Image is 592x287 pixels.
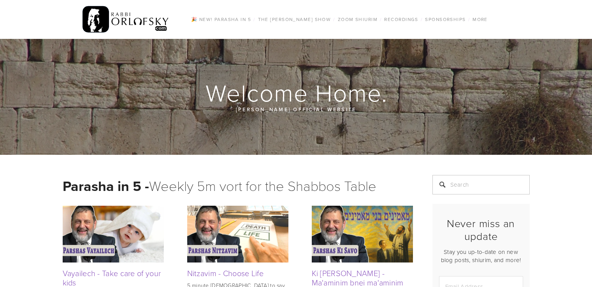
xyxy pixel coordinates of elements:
[312,206,413,262] img: Ki Savo - Ma'aminim bnei ma'aminim
[83,4,169,35] img: RabbiOrlofsky.com
[187,268,264,278] a: Nitzavim - Choose Life
[63,80,531,105] h1: Welcome Home.
[380,16,382,23] span: /
[63,176,149,196] strong: Parasha in 5 -
[432,175,530,194] input: Search
[439,248,523,264] p: Stay you up-to-date on new blog posts, shiurim, and more!
[336,14,380,24] a: Zoom Shiurim
[63,206,164,262] img: Vayailech - Take care of your kids
[253,16,255,23] span: /
[468,16,470,23] span: /
[63,175,413,196] h1: Weekly 5m vort for the Shabbos Table
[421,16,423,23] span: /
[109,105,483,114] p: [PERSON_NAME] official website
[382,14,420,24] a: Recordings
[333,16,335,23] span: /
[423,14,468,24] a: Sponsorships
[189,14,253,24] a: 🎉 NEW! Parasha in 5
[439,217,523,242] h2: Never miss an update
[256,14,334,24] a: The [PERSON_NAME] Show
[470,14,490,24] a: More
[187,206,288,262] img: Nitzavim - Choose Life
